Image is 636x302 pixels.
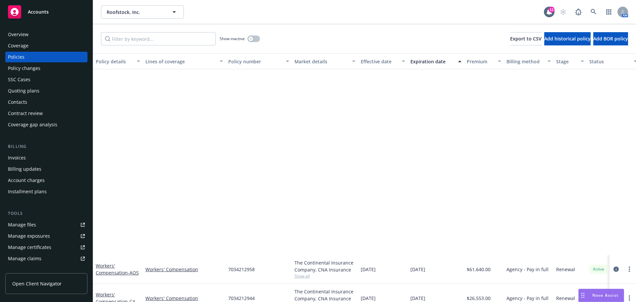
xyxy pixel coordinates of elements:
[5,219,87,230] a: Manage files
[228,266,255,273] span: 7034212958
[8,97,27,107] div: Contacts
[5,210,87,217] div: Tools
[572,5,585,19] a: Report a Bug
[8,164,41,174] div: Billing updates
[556,266,575,273] span: Renewal
[5,253,87,264] a: Manage claims
[410,266,425,273] span: [DATE]
[361,58,398,65] div: Effective date
[467,58,494,65] div: Premium
[593,32,628,45] button: Add BOR policy
[5,175,87,186] a: Account charges
[504,53,554,69] button: Billing method
[612,265,620,273] a: circleInformation
[5,119,87,130] a: Coverage gap analysis
[101,5,184,19] button: Roofstock, Inc.
[8,152,26,163] div: Invoices
[8,86,39,96] div: Quoting plans
[8,119,57,130] div: Coverage gap analysis
[467,295,491,302] span: $26,553.00
[8,265,39,275] div: Manage BORs
[467,266,491,273] span: $61,640.00
[358,53,408,69] button: Effective date
[5,63,87,74] a: Policy changes
[28,9,49,15] span: Accounts
[5,231,87,241] a: Manage exposures
[408,53,464,69] button: Expiration date
[410,58,454,65] div: Expiration date
[5,265,87,275] a: Manage BORs
[361,266,376,273] span: [DATE]
[294,288,355,302] div: The Continental Insurance Company, CNA Insurance
[5,108,87,119] a: Contract review
[5,29,87,40] a: Overview
[145,58,216,65] div: Lines of coverage
[8,52,25,62] div: Policies
[12,280,62,287] span: Open Client Navigator
[107,9,164,16] span: Roofstock, Inc.
[587,5,600,19] a: Search
[5,86,87,96] a: Quoting plans
[592,266,605,272] span: Active
[294,273,355,279] span: Show all
[8,74,30,85] div: SSC Cases
[625,294,633,302] a: more
[226,53,292,69] button: Policy number
[578,289,624,302] button: Nova Assist
[589,58,630,65] div: Status
[96,263,139,276] a: Workers' Compensation
[8,231,50,241] div: Manage exposures
[544,32,591,45] button: Add historical policy
[5,242,87,253] a: Manage certificates
[8,29,28,40] div: Overview
[8,108,43,119] div: Contract review
[510,35,542,42] span: Export to CSV
[220,36,245,41] span: Show inactive
[294,58,348,65] div: Market details
[145,295,223,302] a: Workers' Compensation
[410,295,425,302] span: [DATE]
[5,74,87,85] a: SSC Cases
[556,295,575,302] span: Renewal
[128,270,139,276] span: - AOS
[101,32,216,45] input: Filter by keyword...
[8,175,45,186] div: Account charges
[143,53,226,69] button: Lines of coverage
[554,53,587,69] button: Stage
[145,266,223,273] a: Workers' Compensation
[5,52,87,62] a: Policies
[549,6,555,12] div: 12
[5,164,87,174] a: Billing updates
[5,143,87,150] div: Billing
[544,35,591,42] span: Add historical policy
[464,53,504,69] button: Premium
[93,53,143,69] button: Policy details
[510,32,542,45] button: Export to CSV
[294,259,355,273] div: The Continental Insurance Company, CNA Insurance
[8,253,41,264] div: Manage claims
[361,295,376,302] span: [DATE]
[8,219,36,230] div: Manage files
[5,152,87,163] a: Invoices
[8,242,51,253] div: Manage certificates
[625,265,633,273] a: more
[5,40,87,51] a: Coverage
[8,40,28,51] div: Coverage
[602,5,615,19] a: Switch app
[506,295,549,302] span: Agency - Pay in full
[5,3,87,21] a: Accounts
[292,53,358,69] button: Market details
[593,35,628,42] span: Add BOR policy
[5,97,87,107] a: Contacts
[579,289,587,302] div: Drag to move
[8,186,47,197] div: Installment plans
[8,63,40,74] div: Policy changes
[506,58,544,65] div: Billing method
[556,5,570,19] a: Start snowing
[592,292,618,298] span: Nova Assist
[96,58,133,65] div: Policy details
[556,58,577,65] div: Stage
[228,295,255,302] span: 7034212944
[506,266,549,273] span: Agency - Pay in full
